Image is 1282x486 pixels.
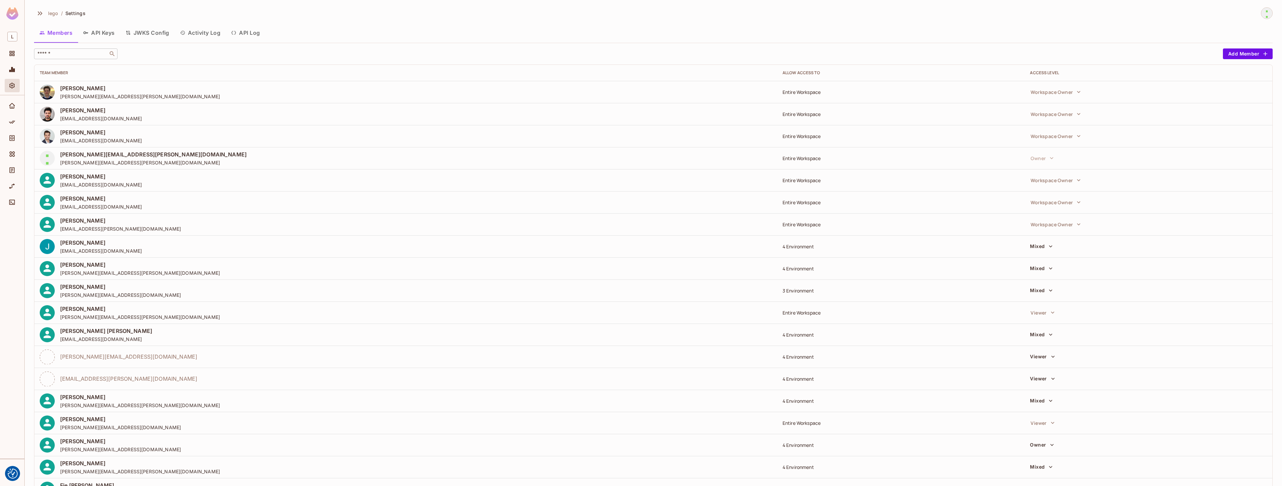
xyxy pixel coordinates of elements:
[60,239,142,246] span: [PERSON_NAME]
[60,107,142,114] span: [PERSON_NAME]
[1261,8,1272,19] img: ryan.callaghan@lego.com
[60,424,181,431] span: [PERSON_NAME][EMAIL_ADDRESS][DOMAIN_NAME]
[5,63,20,76] div: Monitoring
[60,93,220,100] span: [PERSON_NAME][EMAIL_ADDRESS][PERSON_NAME][DOMAIN_NAME]
[5,465,20,478] div: Help & Updates
[5,147,20,161] div: Elements
[60,85,220,92] span: [PERSON_NAME]
[60,446,181,453] span: [PERSON_NAME][EMAIL_ADDRESS][DOMAIN_NAME]
[1027,129,1084,143] button: Workspace Owner
[78,24,120,41] button: API Keys
[40,85,55,100] img: 89197472
[60,248,142,254] span: [EMAIL_ADDRESS][DOMAIN_NAME]
[1027,395,1055,406] button: Mixed
[60,261,220,268] span: [PERSON_NAME]
[1027,107,1084,121] button: Workspace Owner
[783,243,1020,250] div: 4 Environment
[1027,440,1057,450] button: Owner
[40,70,772,76] div: Team Member
[1027,263,1055,274] button: Mixed
[783,199,1020,206] div: Entire Workspace
[783,464,1020,470] div: 4 Environment
[5,196,20,209] div: Connect
[783,376,1020,382] div: 4 Environment
[1027,196,1084,209] button: Workspace Owner
[48,10,58,16] span: lego
[226,24,265,41] button: API Log
[8,469,18,479] button: Consent Preferences
[40,129,55,144] img: 19386410
[783,398,1020,404] div: 4 Environment
[8,469,18,479] img: Revisit consent button
[1027,351,1057,362] button: Viewer
[65,10,85,16] span: Settings
[783,310,1020,316] div: Entire Workspace
[175,24,226,41] button: Activity Log
[5,79,20,92] div: Settings
[60,402,220,408] span: [PERSON_NAME][EMAIL_ADDRESS][PERSON_NAME][DOMAIN_NAME]
[5,115,20,129] div: Policy
[60,438,181,445] span: [PERSON_NAME]
[60,217,181,224] span: [PERSON_NAME]
[1027,416,1058,430] button: Viewer
[783,133,1020,139] div: Entire Workspace
[783,287,1020,294] div: 3 Environment
[60,115,142,122] span: [EMAIL_ADDRESS][DOMAIN_NAME]
[783,354,1020,360] div: 4 Environment
[60,314,220,320] span: [PERSON_NAME][EMAIL_ADDRESS][PERSON_NAME][DOMAIN_NAME]
[60,375,197,382] span: [EMAIL_ADDRESS][PERSON_NAME][DOMAIN_NAME]
[783,111,1020,117] div: Entire Workspace
[60,327,152,335] span: [PERSON_NAME] [PERSON_NAME]
[1223,48,1273,59] button: Add Member
[60,353,197,360] span: [PERSON_NAME][EMAIL_ADDRESS][DOMAIN_NAME]
[5,131,20,145] div: Directory
[60,173,142,180] span: [PERSON_NAME]
[40,151,55,166] img: 131949986
[1027,151,1057,165] button: Owner
[783,70,1020,76] div: Allow Access to
[1027,306,1058,319] button: Viewer
[60,181,142,188] span: [EMAIL_ADDRESS][DOMAIN_NAME]
[60,226,181,232] span: [EMAIL_ADDRESS][PERSON_NAME][DOMAIN_NAME]
[60,468,220,475] span: [PERSON_NAME][EMAIL_ADDRESS][PERSON_NAME][DOMAIN_NAME]
[60,283,181,290] span: [PERSON_NAME]
[783,221,1020,228] div: Entire Workspace
[60,336,152,342] span: [EMAIL_ADDRESS][DOMAIN_NAME]
[1027,285,1055,296] button: Mixed
[783,420,1020,426] div: Entire Workspace
[60,415,181,423] span: [PERSON_NAME]
[1027,85,1084,99] button: Workspace Owner
[1027,218,1084,231] button: Workspace Owner
[783,332,1020,338] div: 4 Environment
[7,32,17,41] span: L
[1027,173,1084,187] button: Workspace Owner
[5,47,20,60] div: Projects
[5,179,20,193] div: URL Mapping
[60,270,220,276] span: [PERSON_NAME][EMAIL_ADDRESS][PERSON_NAME][DOMAIN_NAME]
[783,442,1020,448] div: 4 Environment
[6,7,18,20] img: SReyMgAAAABJRU5ErkJggg==
[60,393,220,401] span: [PERSON_NAME]
[783,265,1020,272] div: 4 Environment
[60,305,220,313] span: [PERSON_NAME]
[5,29,20,44] div: Workspace: lego
[60,195,142,202] span: [PERSON_NAME]
[1027,241,1055,252] button: Mixed
[61,10,63,16] li: /
[40,107,55,122] img: 2238230
[1027,373,1057,384] button: Viewer
[60,292,181,298] span: [PERSON_NAME][EMAIL_ADDRESS][DOMAIN_NAME]
[1027,329,1055,340] button: Mixed
[40,239,55,254] img: ACg8ocIk06RF_NaIZoawMb3vmx9P3nrUtqFvI_xzntboXoXRrGSeig=s96-c
[120,24,175,41] button: JWKS Config
[60,151,247,158] span: [PERSON_NAME][EMAIL_ADDRESS][PERSON_NAME][DOMAIN_NAME]
[60,129,142,136] span: [PERSON_NAME]
[5,163,20,177] div: Audit Log
[783,155,1020,161] div: Entire Workspace
[5,99,20,113] div: Home
[60,204,142,210] span: [EMAIL_ADDRESS][DOMAIN_NAME]
[60,137,142,144] span: [EMAIL_ADDRESS][DOMAIN_NAME]
[1030,70,1267,76] div: Access Level
[1027,462,1055,472] button: Mixed
[783,89,1020,95] div: Entire Workspace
